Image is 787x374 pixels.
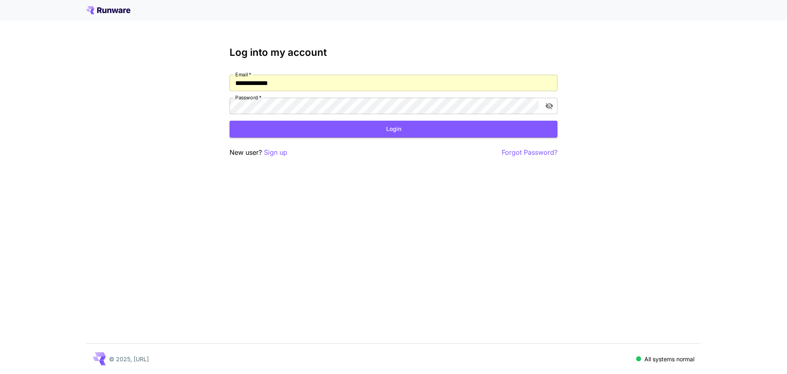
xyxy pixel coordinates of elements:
button: Forgot Password? [502,147,557,158]
button: Sign up [264,147,287,158]
p: All systems normal [644,355,694,363]
label: Email [235,71,251,78]
p: © 2025, [URL] [109,355,149,363]
h3: Log into my account [230,47,557,58]
button: toggle password visibility [542,99,557,113]
label: Password [235,94,262,101]
button: Login [230,121,557,138]
p: New user? [230,147,287,158]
